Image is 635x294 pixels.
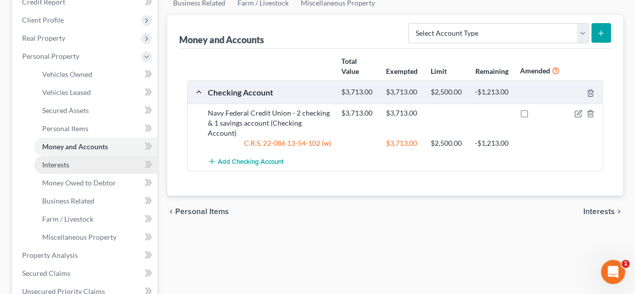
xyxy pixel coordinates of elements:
[381,138,426,148] div: $3,713.00
[203,108,336,138] div: Navy Federal Credit Union - 2 checking & 1 savings account (Checking Account)
[601,260,625,284] iframe: Intercom live chat
[425,87,470,97] div: $2,500.00
[42,70,92,78] span: Vehicles Owned
[34,102,157,120] a: Secured Assets
[34,120,157,138] a: Personal Items
[14,264,157,282] a: Secured Claims
[34,83,157,102] a: Vehicles Leased
[42,178,116,187] span: Money Owed to Debtor
[475,67,508,75] strong: Remaining
[34,210,157,228] a: Farm / Livestock
[34,138,157,156] a: Money and Accounts
[34,174,157,192] a: Money Owed to Debtor
[22,251,78,259] span: Property Analysis
[208,152,284,171] button: Add Checking Account
[381,87,426,97] div: $3,713.00
[336,87,381,97] div: $3,713.00
[425,138,470,148] div: $2,500.00
[520,66,550,75] strong: Amended
[470,138,515,148] div: -$1,213.00
[381,108,426,118] div: $3,713.00
[203,87,336,97] div: Checking Account
[42,88,91,96] span: Vehicles Leased
[22,34,65,42] span: Real Property
[203,138,336,148] div: C.R.S. 22-086 13-54-102 (w)
[22,52,79,60] span: Personal Property
[167,208,229,216] button: chevron_left Personal Items
[34,192,157,210] a: Business Related
[42,106,89,115] span: Secured Assets
[218,158,284,166] span: Add Checking Account
[34,156,157,174] a: Interests
[175,208,229,216] span: Personal Items
[34,228,157,246] a: Miscellaneous Property
[583,208,615,216] span: Interests
[336,108,381,118] div: $3,713.00
[42,215,93,223] span: Farm / Livestock
[167,208,175,216] i: chevron_left
[179,34,264,46] div: Money and Accounts
[14,246,157,264] a: Property Analysis
[431,67,447,75] strong: Limit
[470,87,515,97] div: -$1,213.00
[341,57,359,75] strong: Total Value
[22,16,64,24] span: Client Profile
[42,233,116,241] span: Miscellaneous Property
[42,142,108,151] span: Money and Accounts
[615,208,623,216] i: chevron_right
[621,260,629,268] span: 1
[22,269,70,277] span: Secured Claims
[386,67,418,75] strong: Exempted
[42,197,94,205] span: Business Related
[42,124,88,133] span: Personal Items
[583,208,623,216] button: Interests chevron_right
[42,160,69,169] span: Interests
[34,65,157,83] a: Vehicles Owned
